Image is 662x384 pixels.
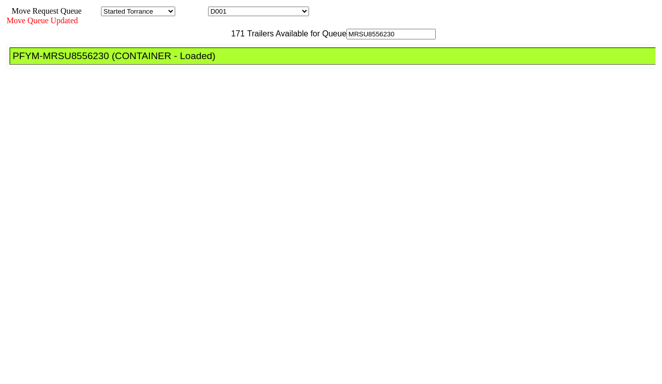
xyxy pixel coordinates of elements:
[177,7,206,15] span: Location
[7,7,82,15] span: Move Request Queue
[245,29,347,38] span: Trailers Available for Queue
[83,7,99,15] span: Area
[226,29,245,38] span: 171
[7,16,78,25] span: Move Queue Updated
[13,51,661,62] div: PFYM-MRSU8556230 (CONTAINER - Loaded)
[346,29,436,39] input: Filter Available Trailers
